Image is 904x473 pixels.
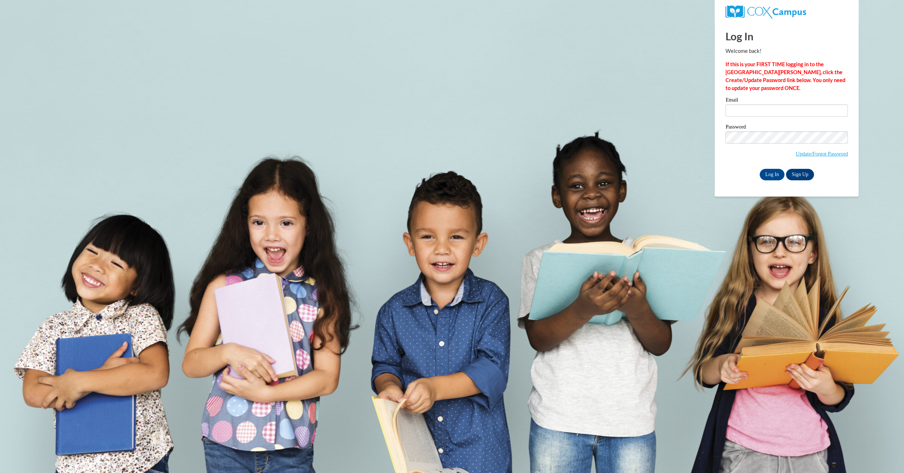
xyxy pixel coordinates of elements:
a: Sign Up [786,169,814,180]
a: COX Campus [726,8,806,14]
input: Log In [760,169,785,180]
img: COX Campus [726,5,806,18]
a: Update/Forgot Password [796,151,848,157]
label: Password [726,124,848,131]
h1: Log In [726,29,848,44]
strong: If this is your FIRST TIME logging in to the [GEOGRAPHIC_DATA][PERSON_NAME], click the Create/Upd... [726,61,845,91]
label: Email [726,97,848,104]
p: Welcome back! [726,47,848,55]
